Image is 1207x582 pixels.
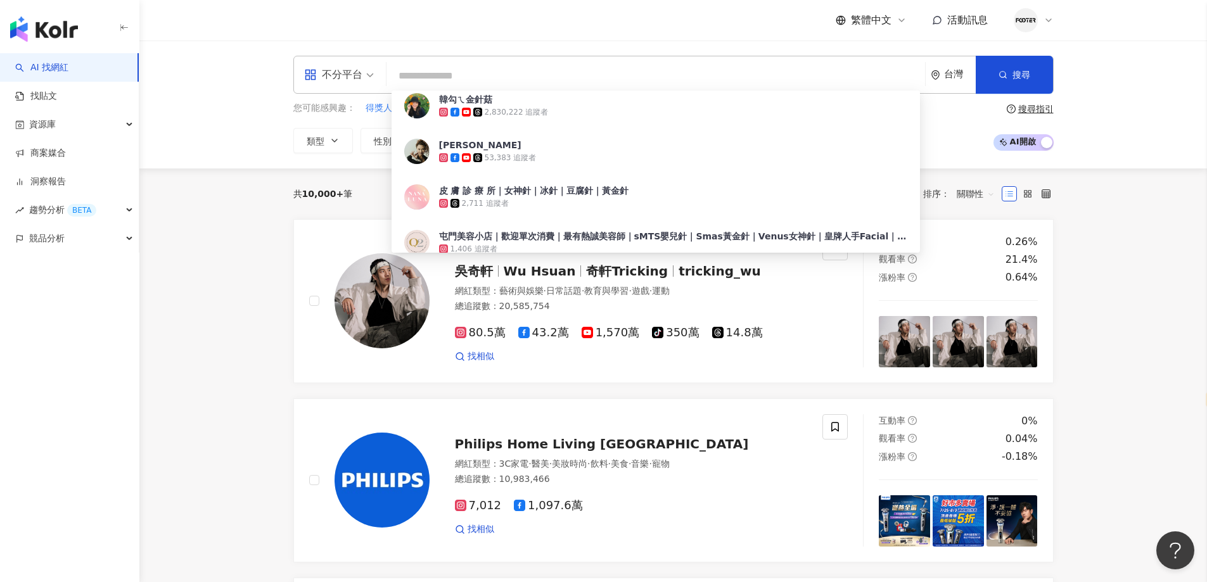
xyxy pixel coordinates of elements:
[629,459,631,469] span: ·
[15,61,68,74] a: searchAI 找網紅
[656,128,751,153] button: 合作費用預估
[532,459,549,469] span: 醫美
[366,102,392,115] span: 得獎人
[335,433,430,528] img: KOL Avatar
[455,263,493,279] span: 吳奇軒
[15,175,66,188] a: 洞察報告
[1014,8,1038,32] img: %E7%A4%BE%E7%BE%A4%E7%94%A8LOGO.png
[514,499,583,512] span: 1,097.6萬
[361,128,420,153] button: 性別
[931,70,940,80] span: environment
[455,285,808,298] div: 網紅類型 ：
[10,16,78,42] img: logo
[976,56,1053,94] button: 搜尋
[923,184,1002,204] div: 排序：
[1021,414,1037,428] div: 0%
[652,286,670,296] span: 運動
[374,136,392,146] span: 性別
[1156,531,1194,569] iframe: Help Scout Beacon - Open
[908,416,917,425] span: question-circle
[15,90,57,103] a: 找貼文
[293,128,353,153] button: 類型
[552,459,587,469] span: 美妝時尚
[1006,235,1038,249] div: 0.26%
[495,101,516,115] button: 雙12
[1006,270,1038,284] div: 0.64%
[1007,104,1016,113] span: question-circle
[944,69,976,80] div: 台灣
[468,350,494,363] span: 找相似
[593,136,620,146] span: 觀看率
[1012,70,1030,80] span: 搜尋
[987,495,1038,547] img: post-image
[987,316,1038,367] img: post-image
[457,101,485,115] button: 購物節
[587,459,590,469] span: ·
[15,147,66,160] a: 商案媒合
[908,255,917,263] span: question-circle
[517,136,544,146] span: 互動率
[518,326,569,339] span: 43.2萬
[908,452,917,461] span: question-circle
[582,326,640,339] span: 1,570萬
[468,523,494,536] span: 找相似
[293,219,1054,383] a: KOL Avatar吳奇軒Wu Hsuan奇軒Trickingtricking_wu網紅類型：藝術與娛樂·日常話題·教育與學習·遊戲·運動總追蹤數：20,585,75480.5萬43.2萬1,5...
[549,459,552,469] span: ·
[504,263,576,279] span: Wu Hsuan
[879,452,905,462] span: 漲粉率
[879,272,905,282] span: 漲粉率
[455,499,502,512] span: 7,012
[544,286,546,296] span: ·
[304,65,362,85] div: 不分平台
[365,101,393,115] button: 得獎人
[335,253,430,348] img: KOL Avatar
[669,136,722,146] span: 合作費用預估
[933,316,984,367] img: post-image
[29,224,65,253] span: 競品分析
[582,286,584,296] span: ·
[608,459,611,469] span: ·
[455,458,808,471] div: 網紅類型 ：
[402,101,448,115] button: 偶像應援店
[851,13,891,27] span: 繁體中文
[1002,450,1038,464] div: -0.18%
[1006,432,1038,446] div: 0.04%
[441,136,468,146] span: 追蹤數
[293,398,1054,562] a: KOL AvatarPhilips Home Living [GEOGRAPHIC_DATA]網紅類型：3C家電·醫美·美妝時尚·飲料·美食·音樂·寵物總追蹤數：10,983,4667,0121...
[67,204,96,217] div: BETA
[611,459,629,469] span: 美食
[649,286,652,296] span: ·
[586,263,668,279] span: 奇軒Tricking
[712,326,763,339] span: 14.8萬
[652,326,699,339] span: 350萬
[302,189,344,199] span: 10,000+
[403,102,447,115] span: 偶像應援店
[908,237,917,246] span: question-circle
[652,459,670,469] span: 寵物
[879,316,930,367] img: post-image
[499,286,544,296] span: 藝術與娛樂
[29,110,56,139] span: 資源庫
[495,102,516,115] span: 雙12
[933,495,984,547] img: post-image
[1006,253,1038,267] div: 21.4%
[632,286,649,296] span: 遊戲
[455,436,749,452] span: Philips Home Living [GEOGRAPHIC_DATA]
[458,102,485,115] span: 購物節
[293,189,353,199] div: 共 筆
[499,459,529,469] span: 3C家電
[786,136,821,146] span: 更多篩選
[591,459,608,469] span: 飲料
[957,184,995,204] span: 關聯性
[455,473,808,486] div: 總追蹤數 ： 10,983,466
[908,434,917,443] span: question-circle
[584,286,629,296] span: 教育與學習
[908,273,917,282] span: question-circle
[1018,104,1054,114] div: 搜尋指引
[15,206,24,215] span: rise
[504,128,572,153] button: 互動率
[879,415,905,426] span: 互動率
[307,136,324,146] span: 類型
[879,236,905,246] span: 互動率
[631,459,649,469] span: 音樂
